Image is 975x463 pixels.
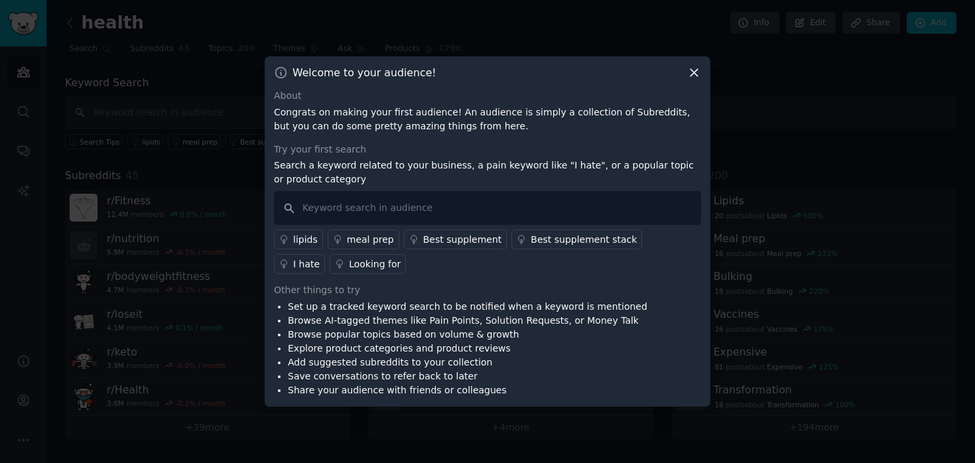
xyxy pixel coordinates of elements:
a: lipids [274,230,323,249]
div: Best supplement [423,233,502,247]
a: meal prep [328,230,399,249]
h3: Welcome to your audience! [292,66,436,80]
input: Keyword search in audience [274,191,701,225]
div: Best supplement stack [531,233,637,247]
p: Search a keyword related to your business, a pain keyword like "I hate", or a popular topic or pr... [274,159,701,186]
div: I hate [293,257,320,271]
a: Best supplement stack [511,230,642,249]
a: Best supplement [404,230,507,249]
li: Set up a tracked keyword search to be notified when a keyword is mentioned [288,300,647,314]
a: Looking for [330,254,406,274]
li: Share your audience with friends or colleagues [288,383,647,397]
div: Try your first search [274,143,701,157]
li: Save conversations to refer back to later [288,369,647,383]
div: Looking for [349,257,401,271]
li: Add suggested subreddits to your collection [288,356,647,369]
li: Browse AI-tagged themes like Pain Points, Solution Requests, or Money Talk [288,314,647,328]
div: Other things to try [274,283,701,297]
div: About [274,89,701,103]
li: Browse popular topics based on volume & growth [288,328,647,342]
div: lipids [293,233,318,247]
li: Explore product categories and product reviews [288,342,647,356]
p: Congrats on making your first audience! An audience is simply a collection of Subreddits, but you... [274,105,701,133]
div: meal prep [347,233,394,247]
a: I hate [274,254,325,274]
